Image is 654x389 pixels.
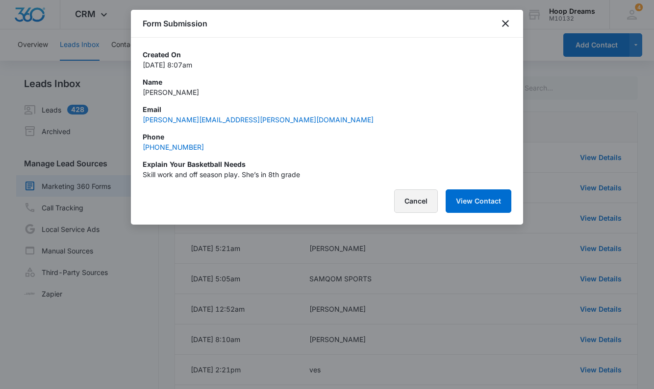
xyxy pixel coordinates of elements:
[143,77,511,87] p: Name
[143,169,511,180] p: Skill work and off season play. She’s in 8th grade
[143,87,511,97] p: [PERSON_NAME]
[143,159,511,169] p: Explain your basketball needs
[143,115,374,124] a: [PERSON_NAME][EMAIL_ADDRESS][PERSON_NAME][DOMAIN_NAME]
[143,49,511,60] p: Created On
[143,143,204,151] a: [PHONE_NUMBER]
[143,104,511,114] p: Email
[394,189,438,213] button: Cancel
[500,18,511,29] button: close
[143,132,511,142] p: Phone
[143,18,207,29] h1: Form Submission
[446,189,511,213] button: View Contact
[143,60,511,70] p: [DATE] 8:07am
